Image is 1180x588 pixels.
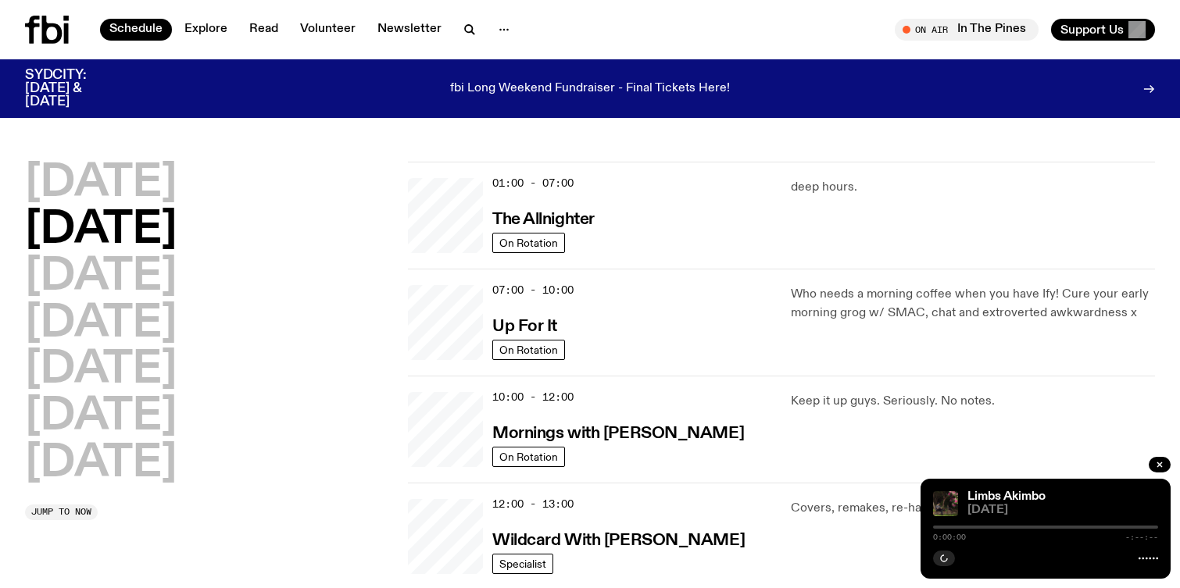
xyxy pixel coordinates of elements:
button: [DATE] [25,442,177,486]
a: Ify - a Brown Skin girl with black braided twists, looking up to the side with her tongue stickin... [408,285,483,360]
a: Read [240,19,288,41]
p: Who needs a morning coffee when you have Ify! Cure your early morning grog w/ SMAC, chat and extr... [791,285,1155,323]
p: fbi Long Weekend Fundraiser - Final Tickets Here! [450,82,730,96]
a: The Allnighter [492,208,595,228]
a: Schedule [100,19,172,41]
span: 0:00:00 [933,533,966,541]
span: On Rotation [499,344,558,356]
a: On Rotation [492,340,565,360]
p: Covers, remakes, re-hashes + all things borrowed and stolen. [791,499,1155,518]
span: On Rotation [499,451,558,463]
button: Support Us [1051,19,1155,41]
a: Volunteer [291,19,365,41]
h3: SYDCITY: [DATE] & [DATE] [25,69,125,109]
button: [DATE] [25,348,177,392]
h3: The Allnighter [492,212,595,228]
span: [DATE] [967,504,1158,516]
h3: Up For It [492,319,557,335]
button: [DATE] [25,395,177,439]
a: Specialist [492,554,553,574]
a: On Rotation [492,233,565,253]
p: Keep it up guys. Seriously. No notes. [791,392,1155,411]
a: Up For It [492,315,557,335]
button: Jump to now [25,504,98,520]
button: [DATE] [25,255,177,299]
a: Mornings with [PERSON_NAME] [492,422,744,442]
span: 01:00 - 07:00 [492,176,574,191]
a: On Rotation [492,447,565,467]
span: Specialist [499,558,546,570]
button: [DATE] [25,302,177,346]
span: -:--:-- [1125,533,1158,541]
button: [DATE] [25,162,177,205]
a: Freya smiles coyly as she poses for the image. [408,392,483,467]
h3: Wildcard With [PERSON_NAME] [492,533,745,549]
h3: Mornings with [PERSON_NAME] [492,426,744,442]
a: Wildcard With [PERSON_NAME] [492,529,745,549]
a: Explore [175,19,237,41]
span: On Rotation [499,237,558,249]
a: Newsletter [368,19,451,41]
button: On AirIn The Pines [895,19,1039,41]
p: deep hours. [791,178,1155,197]
span: 10:00 - 12:00 [492,390,574,404]
span: Jump to now [31,508,91,516]
button: [DATE] [25,208,177,252]
span: Support Us [1060,23,1124,37]
a: Limbs Akimbo [967,490,1046,503]
span: 12:00 - 13:00 [492,497,574,511]
span: 07:00 - 10:00 [492,283,574,298]
a: Stuart is smiling charmingly, wearing a black t-shirt against a stark white background. [408,499,483,574]
img: Jackson sits at an outdoor table, legs crossed and gazing at a black and brown dog also sitting a... [933,491,958,516]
